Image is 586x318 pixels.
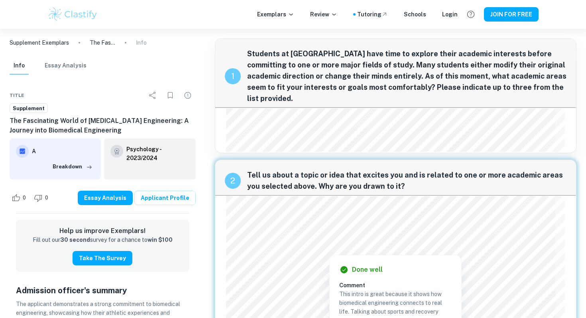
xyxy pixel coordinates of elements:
p: Info [136,38,147,47]
strong: 30 second [60,237,90,243]
button: Essay Analysis [78,191,133,205]
p: Review [310,10,337,19]
span: 0 [41,194,53,202]
p: The Fascinating World of [MEDICAL_DATA] Engineering: A Journey into Biomedical Engineering [90,38,115,47]
span: Tell us about a topic or idea that excites you and is related to one or more academic areas you s... [247,170,567,192]
h6: Help us improve Exemplars! [22,226,183,236]
div: Bookmark [162,87,178,103]
div: Report issue [180,87,196,103]
h6: Comment [339,281,452,290]
button: Breakdown [51,161,94,173]
span: Students at [GEOGRAPHIC_DATA] have time to explore their academic interests before committing to ... [247,48,567,104]
a: Login [442,10,458,19]
strong: win $100 [147,237,173,243]
a: Supplement Exemplars [10,38,69,47]
div: Like [10,192,30,204]
button: Info [10,57,29,75]
h5: Admission officer's summary [16,284,189,296]
a: Schools [404,10,426,19]
div: Dislike [32,192,53,204]
h6: A [32,147,94,156]
div: Share [145,87,161,103]
button: Help and Feedback [464,8,478,21]
span: Supplement [10,105,47,113]
h6: The Fascinating World of [MEDICAL_DATA] Engineering: A Journey into Biomedical Engineering [10,116,196,135]
a: Tutoring [357,10,388,19]
a: Supplement [10,103,48,113]
p: Fill out our survey for a chance to [33,236,173,245]
button: JOIN FOR FREE [484,7,539,22]
div: recipe [225,68,241,84]
a: Applicant Profile [134,191,196,205]
button: Take the Survey [73,251,132,265]
span: 0 [18,194,30,202]
p: Exemplars [257,10,294,19]
img: Clastify logo [47,6,98,22]
button: Essay Analysis [45,57,87,75]
span: Title [10,92,24,99]
div: recipe [225,173,241,189]
h6: Done well [352,265,383,275]
a: Psychology - 2023/2024 [126,145,189,162]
